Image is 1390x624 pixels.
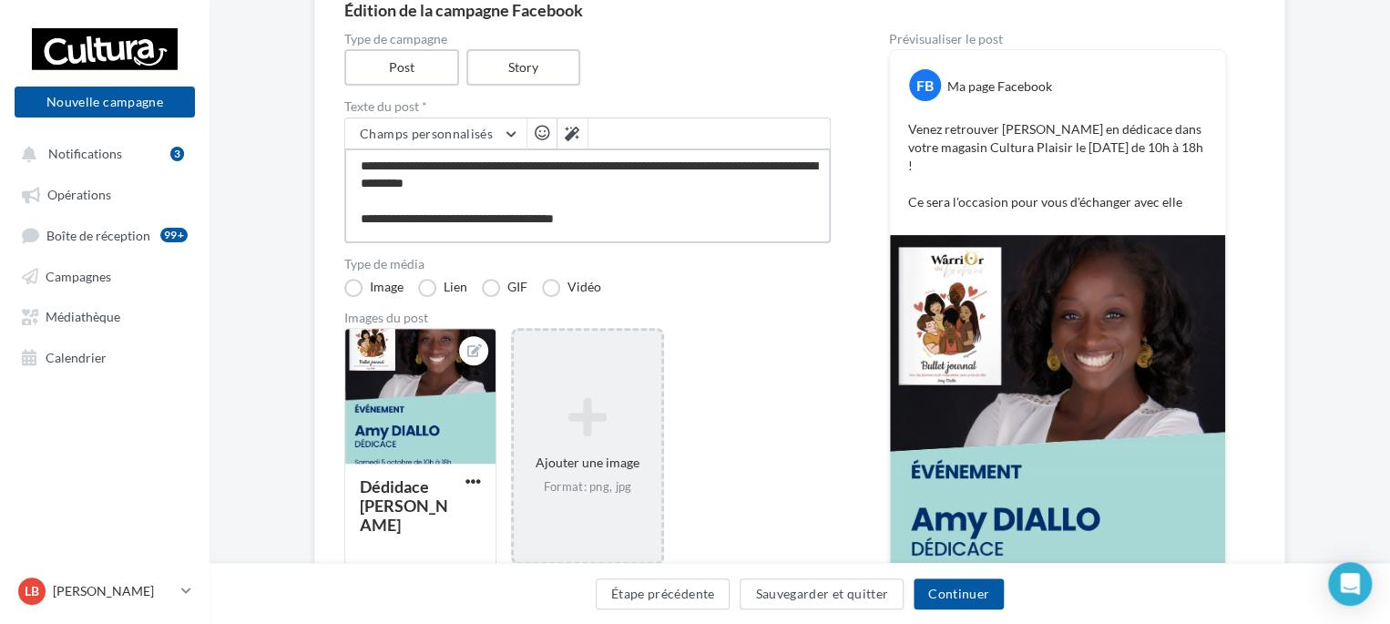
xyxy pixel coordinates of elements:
[344,33,831,46] label: Type de campagne
[909,69,941,101] div: FB
[360,126,493,141] span: Champs personnalisés
[344,258,831,271] label: Type de média
[344,49,459,86] label: Post
[48,146,122,161] span: Notifications
[160,228,188,242] div: 99+
[46,268,111,283] span: Campagnes
[344,100,831,113] label: Texte du post *
[482,279,527,297] label: GIF
[11,299,199,332] a: Médiathèque
[360,476,448,535] div: Dédidace [PERSON_NAME]
[914,578,1004,609] button: Continuer
[11,340,199,373] a: Calendrier
[418,279,467,297] label: Lien
[344,279,404,297] label: Image
[46,349,107,364] span: Calendrier
[11,259,199,292] a: Campagnes
[47,187,111,202] span: Opérations
[53,582,174,600] p: [PERSON_NAME]
[46,309,120,324] span: Médiathèque
[908,120,1207,211] p: Venez retrouver [PERSON_NAME] en dédicace dans votre magasin Cultura Plaisir le [DATE] de 10h à 1...
[344,312,831,324] div: Images du post
[46,227,150,242] span: Boîte de réception
[542,279,601,297] label: Vidéo
[15,87,195,118] button: Nouvelle campagne
[889,33,1226,46] div: Prévisualiser le post
[1328,562,1372,606] div: Open Intercom Messenger
[11,177,199,210] a: Opérations
[345,118,526,149] button: Champs personnalisés
[740,578,904,609] button: Sauvegarder et quitter
[25,582,39,600] span: LB
[11,218,199,251] a: Boîte de réception99+
[596,578,731,609] button: Étape précédente
[344,2,1255,18] div: Édition de la campagne Facebook
[15,574,195,609] a: LB [PERSON_NAME]
[170,147,184,161] div: 3
[466,49,581,86] label: Story
[11,137,191,169] button: Notifications 3
[947,77,1052,96] div: Ma page Facebook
